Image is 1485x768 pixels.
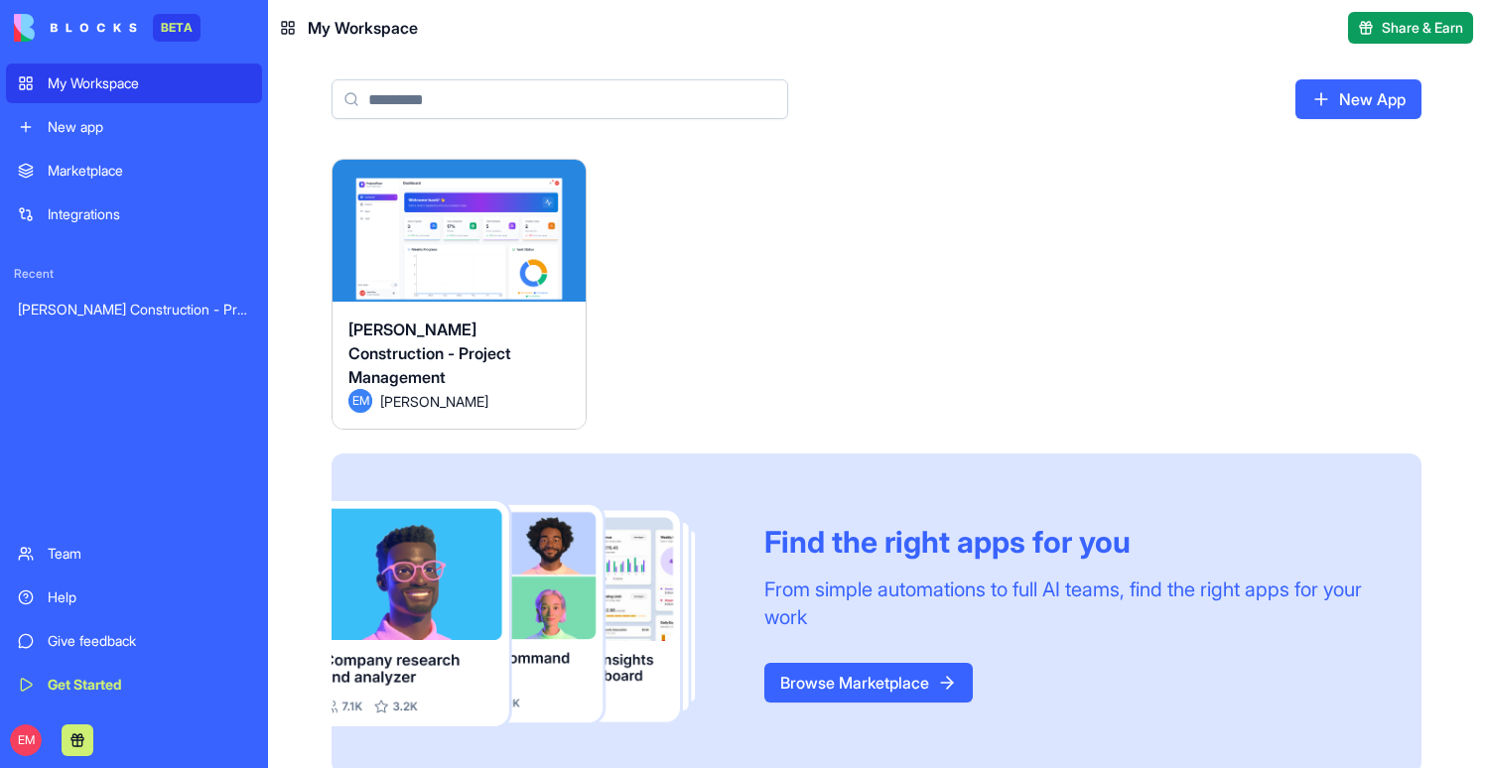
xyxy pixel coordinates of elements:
[48,117,250,137] div: New app
[48,587,250,607] div: Help
[332,159,587,430] a: [PERSON_NAME] Construction - Project ManagementEM[PERSON_NAME]
[10,724,42,756] span: EM
[380,391,488,412] span: [PERSON_NAME]
[48,544,250,564] div: Team
[6,577,262,617] a: Help
[764,663,973,703] a: Browse Marketplace
[48,204,250,224] div: Integrations
[14,14,137,42] img: logo
[1348,12,1473,44] button: Share & Earn
[348,320,511,387] span: [PERSON_NAME] Construction - Project Management
[1295,79,1421,119] a: New App
[48,631,250,651] div: Give feedback
[6,107,262,147] a: New app
[764,576,1374,631] div: From simple automations to full AI teams, find the right apps for your work
[18,300,250,320] div: [PERSON_NAME] Construction - Project Management
[308,16,418,40] span: My Workspace
[48,73,250,93] div: My Workspace
[6,151,262,191] a: Marketplace
[332,501,733,726] img: Frame_181_egmpey.png
[6,665,262,704] a: Get Started
[6,534,262,574] a: Team
[6,621,262,661] a: Give feedback
[48,161,250,181] div: Marketplace
[48,675,250,695] div: Get Started
[153,14,201,42] div: BETA
[348,389,372,413] span: EM
[1382,18,1463,38] span: Share & Earn
[6,64,262,103] a: My Workspace
[14,14,201,42] a: BETA
[6,266,262,282] span: Recent
[6,194,262,234] a: Integrations
[6,290,262,329] a: [PERSON_NAME] Construction - Project Management
[764,524,1374,560] div: Find the right apps for you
